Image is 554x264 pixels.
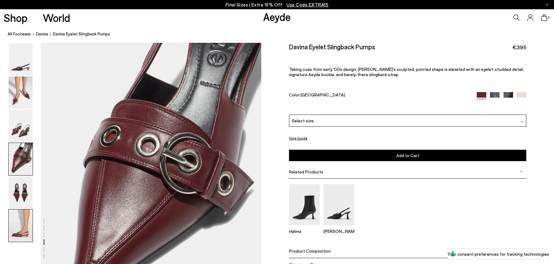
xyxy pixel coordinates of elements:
[323,221,354,234] a: Tara Eyelet Pumps [PERSON_NAME]
[289,134,307,142] button: Size Guide
[9,176,33,209] img: Davina Eyelet Slingback Pumps - Image 5
[323,184,354,225] img: Tara Eyelet Pumps
[8,31,31,37] a: All Footwear
[289,184,320,225] img: Halima Eyelet Pointed Boots
[323,229,354,234] p: [PERSON_NAME]
[547,16,550,19] span: 0
[8,26,554,43] nav: breadcrumb
[53,31,110,37] span: Davina Eyelet Slingback Pumps
[512,43,526,51] span: €395
[448,249,549,259] button: Your consent preferences for tracking technologies
[226,1,329,9] p: Final Sizes | Extra 15% Off
[520,170,523,173] img: svg%3E
[9,143,33,175] img: Davina Eyelet Slingback Pumps - Image 4
[263,10,291,23] a: Aeyde
[36,31,48,36] span: Davina
[9,43,33,75] img: Davina Eyelet Slingback Pumps - Image 1
[9,76,33,109] img: Davina Eyelet Slingback Pumps - Image 2
[289,221,320,234] a: Halima Eyelet Pointed Boots Halima
[289,229,320,234] p: Halima
[289,248,331,254] span: Product Composition
[289,92,469,99] div: Color:
[43,12,70,23] a: World
[448,251,549,257] label: Your consent preferences for tracking technologies
[289,169,323,174] span: Related Products
[292,117,314,124] span: Select size
[9,209,33,242] img: Davina Eyelet Slingback Pumps - Image 6
[289,150,526,161] button: Add to Cart
[289,43,375,51] h2: Davina Eyelet Slingback Pumps
[4,12,27,23] a: Shop
[289,67,526,77] p: Taking cues from early '00s design, [PERSON_NAME]'s sculpted, pointed shape is elevated with an e...
[36,31,48,37] a: Davina
[396,153,419,158] span: Add to Cart
[520,120,524,123] img: svg%3E
[301,92,345,97] span: [GEOGRAPHIC_DATA]
[9,110,33,142] img: Davina Eyelet Slingback Pumps - Image 3
[541,14,547,21] a: 0
[287,2,328,7] span: Navigate to /collections/ss25-final-sizes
